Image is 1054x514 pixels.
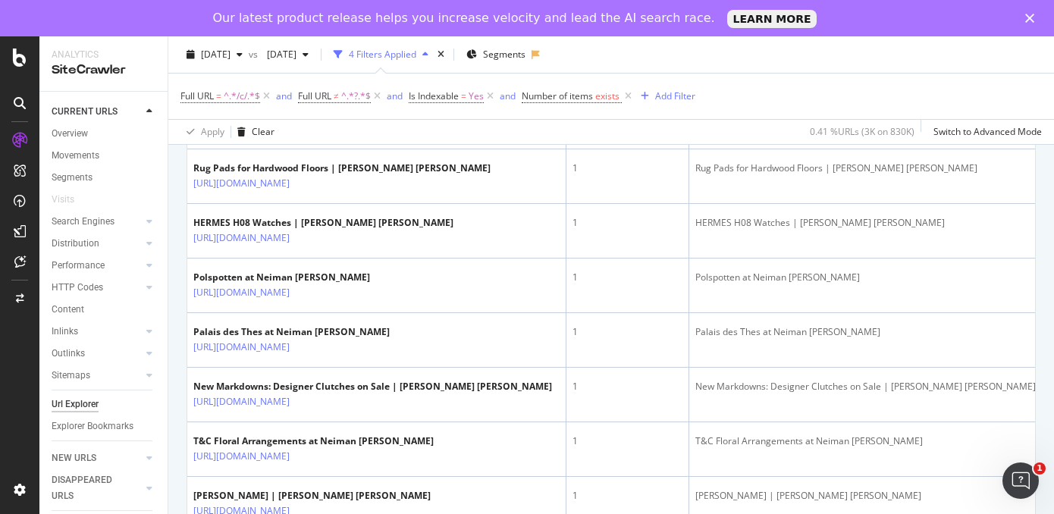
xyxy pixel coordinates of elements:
div: Visits [52,192,74,208]
div: 1 [572,380,682,393]
button: Switch to Advanced Mode [927,120,1042,144]
button: and [276,89,292,103]
div: CURRENT URLS [52,104,118,120]
div: Segments [52,170,93,186]
a: Movements [52,148,157,164]
a: Performance [52,258,142,274]
div: Our latest product release helps you increase velocity and lead the AI search race. [213,11,715,26]
div: DISAPPEARED URLS [52,472,128,504]
span: 1 [1034,462,1046,475]
a: [URL][DOMAIN_NAME] [193,230,290,246]
button: Clear [231,120,274,144]
span: exists [595,89,620,102]
button: Apply [180,120,224,144]
div: Palais des Thes at Neiman [PERSON_NAME] [193,325,390,339]
button: Segments [460,42,532,67]
div: 1 [572,489,682,503]
span: Yes [469,86,484,107]
div: Movements [52,148,99,164]
a: Content [52,302,157,318]
span: Full URL [298,89,331,102]
span: Is Indexable [409,89,459,102]
button: and [387,89,403,103]
span: = [216,89,221,102]
div: Apply [201,125,224,138]
div: Switch to Advanced Mode [933,125,1042,138]
a: Search Engines [52,214,142,230]
div: Add Filter [655,89,695,102]
div: times [434,47,447,62]
div: Inlinks [52,324,78,340]
span: = [461,89,466,102]
button: [DATE] [261,42,315,67]
a: DISAPPEARED URLS [52,472,142,504]
div: Overview [52,126,88,142]
span: 2025 Jul. 28th [261,48,296,61]
a: [URL][DOMAIN_NAME] [193,340,290,355]
div: Clear [252,125,274,138]
a: HTTP Codes [52,280,142,296]
div: Performance [52,258,105,274]
div: Sitemaps [52,368,90,384]
div: Outlinks [52,346,85,362]
div: Explorer Bookmarks [52,418,133,434]
span: Full URL [180,89,214,102]
div: and [500,89,516,102]
button: 4 Filters Applied [328,42,434,67]
div: and [387,89,403,102]
div: Url Explorer [52,396,99,412]
a: [URL][DOMAIN_NAME] [193,449,290,464]
div: T&C Floral Arrangements at Neiman [PERSON_NAME] [193,434,434,448]
iframe: Intercom live chat [1002,462,1039,499]
span: Segments [483,48,525,61]
a: Overview [52,126,157,142]
div: [PERSON_NAME] | [PERSON_NAME] [PERSON_NAME] [193,489,431,503]
a: Distribution [52,236,142,252]
div: Rug Pads for Hardwood Floors | [PERSON_NAME] [PERSON_NAME] [193,161,491,175]
a: Visits [52,192,89,208]
span: 2025 Aug. 11th [201,48,231,61]
a: NEW URLS [52,450,142,466]
a: LEARN MORE [727,10,817,28]
span: Number of items [522,89,593,102]
div: SiteCrawler [52,61,155,79]
span: vs [249,48,261,61]
a: [URL][DOMAIN_NAME] [193,394,290,409]
button: [DATE] [180,42,249,67]
div: New Markdowns: Designer Clutches on Sale | [PERSON_NAME] [PERSON_NAME] [193,380,552,393]
a: Sitemaps [52,368,142,384]
a: Segments [52,170,157,186]
div: and [276,89,292,102]
a: [URL][DOMAIN_NAME] [193,285,290,300]
div: 0.41 % URLs ( 3K on 830K ) [810,125,914,138]
a: Inlinks [52,324,142,340]
div: 4 Filters Applied [349,48,416,61]
div: 1 [572,271,682,284]
a: Url Explorer [52,396,157,412]
div: HTTP Codes [52,280,103,296]
div: 1 [572,325,682,339]
button: Add Filter [635,87,695,105]
button: and [500,89,516,103]
div: Analytics [52,49,155,61]
a: Outlinks [52,346,142,362]
div: 1 [572,161,682,175]
a: CURRENT URLS [52,104,142,120]
div: 1 [572,216,682,230]
div: Distribution [52,236,99,252]
span: ≠ [334,89,339,102]
div: Search Engines [52,214,114,230]
div: Content [52,302,84,318]
div: NEW URLS [52,450,96,466]
div: HERMES H08 Watches | [PERSON_NAME] [PERSON_NAME] [193,216,453,230]
div: Close [1025,14,1040,23]
div: Polspotten at Neiman [PERSON_NAME] [193,271,370,284]
a: [URL][DOMAIN_NAME] [193,176,290,191]
div: 1 [572,434,682,448]
a: Explorer Bookmarks [52,418,157,434]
